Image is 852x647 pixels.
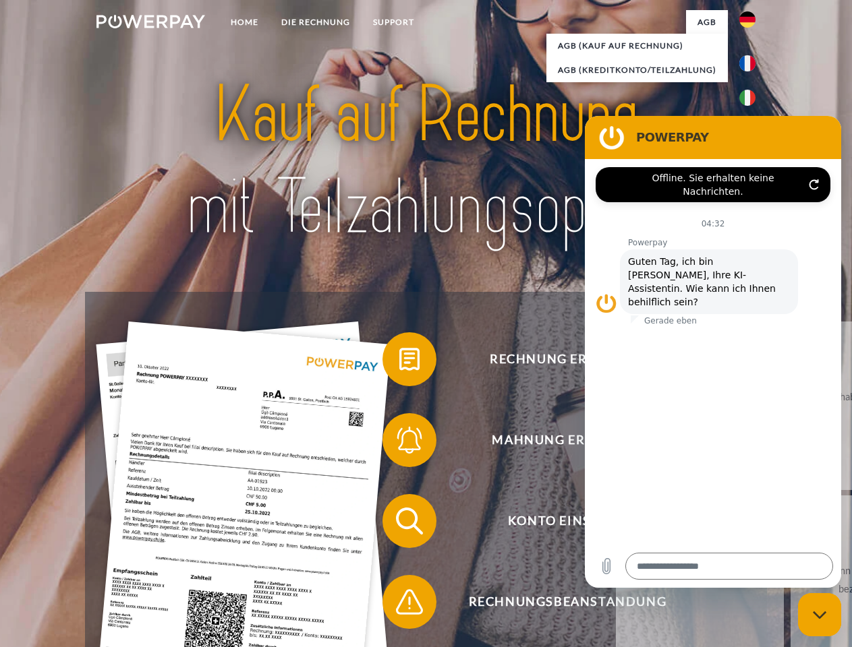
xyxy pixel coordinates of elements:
span: Mahnung erhalten? [402,413,733,467]
a: DIE RECHNUNG [270,10,362,34]
img: qb_bell.svg [393,423,426,457]
span: Konto einsehen [402,494,733,548]
a: agb [686,10,728,34]
img: logo-powerpay-white.svg [96,15,205,28]
button: Rechnung erhalten? [382,332,733,386]
img: qb_bill.svg [393,342,426,376]
img: qb_search.svg [393,504,426,538]
img: fr [739,55,756,71]
a: AGB (Kreditkonto/Teilzahlung) [546,58,728,82]
a: AGB (Kauf auf Rechnung) [546,34,728,58]
span: Rechnung erhalten? [402,332,733,386]
button: Konto einsehen [382,494,733,548]
img: it [739,90,756,106]
img: title-powerpay_de.svg [129,65,723,258]
button: Mahnung erhalten? [382,413,733,467]
iframe: Schaltfläche zum Öffnen des Messaging-Fensters; Konversation läuft [798,593,841,636]
button: Rechnungsbeanstandung [382,575,733,629]
a: Home [219,10,270,34]
img: de [739,11,756,28]
span: Rechnungsbeanstandung [402,575,733,629]
a: SUPPORT [362,10,426,34]
img: qb_warning.svg [393,585,426,619]
iframe: Messaging-Fenster [585,116,841,588]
